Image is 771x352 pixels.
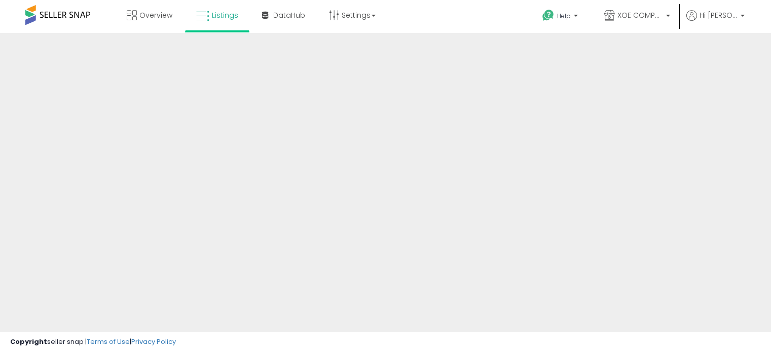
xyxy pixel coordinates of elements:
[87,337,130,346] a: Terms of Use
[10,337,176,347] div: seller snap | |
[542,9,555,22] i: Get Help
[139,10,172,20] span: Overview
[557,12,571,20] span: Help
[700,10,738,20] span: Hi [PERSON_NAME]
[273,10,305,20] span: DataHub
[617,10,663,20] span: XOE COMPANY
[534,2,588,33] a: Help
[10,337,47,346] strong: Copyright
[131,337,176,346] a: Privacy Policy
[686,10,745,33] a: Hi [PERSON_NAME]
[212,10,238,20] span: Listings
